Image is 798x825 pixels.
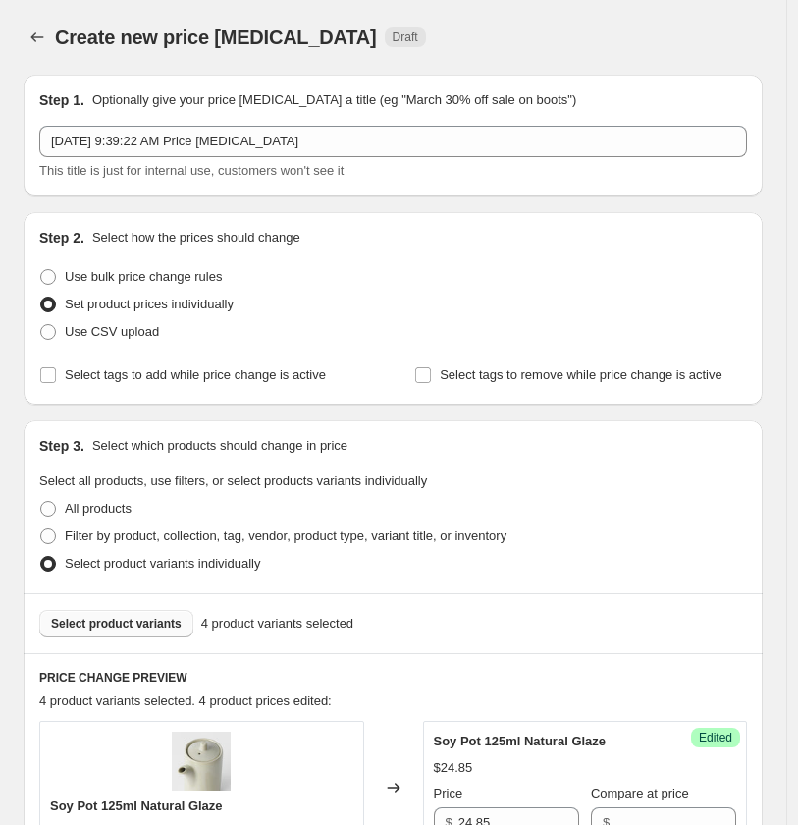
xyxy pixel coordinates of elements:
[39,90,84,110] h2: Step 1.
[92,90,576,110] p: Optionally give your price [MEDICAL_DATA] a title (eg "March 30% off sale on boots")
[39,228,84,247] h2: Step 2.
[51,616,182,632] span: Select product variants
[434,786,463,800] span: Price
[50,798,223,813] span: Soy Pot 125ml Natural Glaze
[39,693,332,708] span: 4 product variants selected. 4 product prices edited:
[39,610,193,637] button: Select product variants
[434,758,473,778] div: $24.85
[393,29,418,45] span: Draft
[65,297,234,311] span: Set product prices individually
[92,436,347,456] p: Select which products should change in price
[24,24,51,51] button: Price change jobs
[65,324,159,339] span: Use CSV upload
[699,730,732,745] span: Edited
[65,269,222,284] span: Use bulk price change rules
[591,786,689,800] span: Compare at price
[434,734,607,748] span: Soy Pot 125ml Natural Glaze
[65,367,326,382] span: Select tags to add while price change is active
[65,556,260,571] span: Select product variants individually
[172,732,231,791] img: c0057-detail-1080px_80x.jpg
[440,367,722,382] span: Select tags to remove while price change is active
[201,614,353,633] span: 4 product variants selected
[39,163,344,178] span: This title is just for internal use, customers won't see it
[65,528,506,543] span: Filter by product, collection, tag, vendor, product type, variant title, or inventory
[39,126,747,157] input: 30% off holiday sale
[92,228,300,247] p: Select how the prices should change
[65,501,132,516] span: All products
[39,670,747,686] h6: PRICE CHANGE PREVIEW
[39,473,427,488] span: Select all products, use filters, or select products variants individually
[55,27,377,48] span: Create new price [MEDICAL_DATA]
[39,436,84,456] h2: Step 3.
